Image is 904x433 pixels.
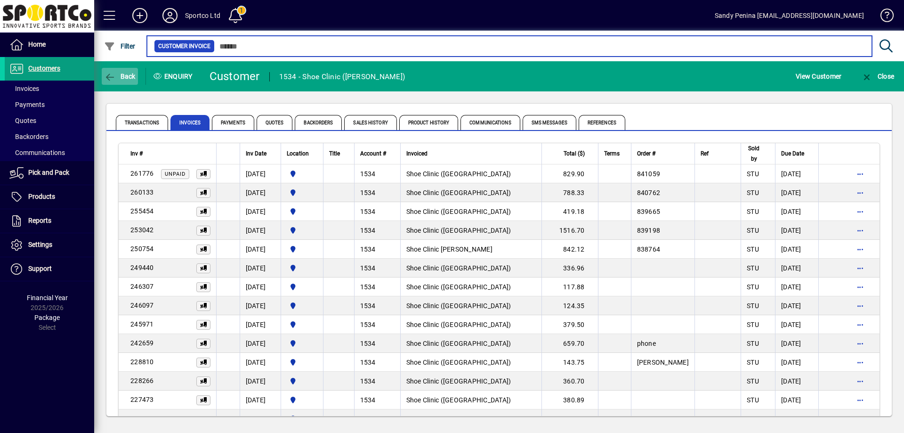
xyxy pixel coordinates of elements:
[246,148,275,159] div: Inv Date
[604,148,620,159] span: Terms
[853,185,868,200] button: More options
[406,189,511,196] span: Shoe Clinic ([GEOGRAPHIC_DATA])
[541,391,598,409] td: 380.89
[287,244,317,254] span: Sportco Ltd Warehouse
[5,233,94,257] a: Settings
[775,240,818,259] td: [DATE]
[541,409,598,428] td: 282.90
[541,372,598,391] td: 360.70
[329,148,340,159] span: Title
[170,115,210,130] span: Invoices
[240,202,281,221] td: [DATE]
[541,315,598,334] td: 379.50
[406,170,511,178] span: Shoe Clinic ([GEOGRAPHIC_DATA])
[165,171,186,177] span: Unpaid
[541,278,598,296] td: 117.88
[853,411,868,426] button: More options
[5,33,94,57] a: Home
[360,415,376,423] span: 1534
[28,265,52,272] span: Support
[287,338,317,349] span: Sportco Ltd Warehouse
[548,148,593,159] div: Total ($)
[9,133,48,140] span: Backorders
[240,259,281,278] td: [DATE]
[130,283,154,290] span: 246307
[853,298,868,313] button: More options
[775,315,818,334] td: [DATE]
[853,392,868,408] button: More options
[406,415,511,423] span: Shoe Clinic ([GEOGRAPHIC_DATA])
[775,296,818,315] td: [DATE]
[853,374,868,389] button: More options
[130,302,154,309] span: 246097
[146,69,202,84] div: Enquiry
[240,315,281,334] td: [DATE]
[287,188,317,198] span: Sportco Ltd Warehouse
[853,261,868,276] button: More options
[240,164,281,183] td: [DATE]
[406,302,511,310] span: Shoe Clinic ([GEOGRAPHIC_DATA])
[5,209,94,233] a: Reports
[715,8,864,23] div: Sandy Penina [EMAIL_ADDRESS][DOMAIN_NAME]
[747,245,759,253] span: STU
[5,97,94,113] a: Payments
[130,148,210,159] div: Inv #
[853,204,868,219] button: More options
[130,320,154,328] span: 245971
[853,242,868,257] button: More options
[279,69,405,84] div: 1534 - Shoe Clinic ([PERSON_NAME])
[125,7,155,24] button: Add
[102,68,138,85] button: Back
[212,115,254,130] span: Payments
[287,357,317,368] span: Sportco Ltd Warehouse
[185,8,220,23] div: Sportco Ltd
[793,68,844,85] button: View Customer
[287,376,317,386] span: Sportco Ltd Warehouse
[747,227,759,234] span: STU
[130,415,154,423] span: 224954
[130,377,154,384] span: 228266
[523,115,576,130] span: SMS Messages
[287,301,317,311] span: Sportco Ltd Warehouse
[287,319,317,330] span: Sportco Ltd Warehouse
[406,245,492,253] span: Shoe Clinic [PERSON_NAME]
[637,148,655,159] span: Order #
[104,42,136,50] span: Filter
[541,183,598,202] td: 788.33
[775,278,818,296] td: [DATE]
[747,143,761,164] span: Sold by
[34,314,60,321] span: Package
[781,148,804,159] span: Due Date
[210,69,260,84] div: Customer
[360,283,376,291] span: 1534
[541,259,598,278] td: 336.96
[360,264,376,272] span: 1534
[240,409,281,428] td: [DATE]
[775,259,818,278] td: [DATE]
[287,206,317,217] span: Sportco Ltd Warehouse
[130,339,154,347] span: 242659
[406,227,511,234] span: Shoe Clinic ([GEOGRAPHIC_DATA])
[287,169,317,179] span: Sportco Ltd Warehouse
[130,188,154,196] span: 260133
[541,334,598,353] td: 659.70
[406,340,511,347] span: Shoe Clinic ([GEOGRAPHIC_DATA])
[637,170,661,178] span: 841059
[541,202,598,221] td: 419.18
[287,148,317,159] div: Location
[287,414,317,424] span: Sportco Ltd Warehouse
[360,148,386,159] span: Account #
[406,377,511,385] span: Shoe Clinic ([GEOGRAPHIC_DATA])
[747,377,759,385] span: STU
[853,355,868,370] button: More options
[240,372,281,391] td: [DATE]
[406,359,511,366] span: Shoe Clinic ([GEOGRAPHIC_DATA])
[853,223,868,238] button: More options
[130,264,154,271] span: 249440
[637,227,661,234] span: 839198
[406,321,511,328] span: Shoe Clinic ([GEOGRAPHIC_DATA])
[747,340,759,347] span: STU
[637,148,689,159] div: Order #
[579,115,625,130] span: References
[747,264,759,272] span: STU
